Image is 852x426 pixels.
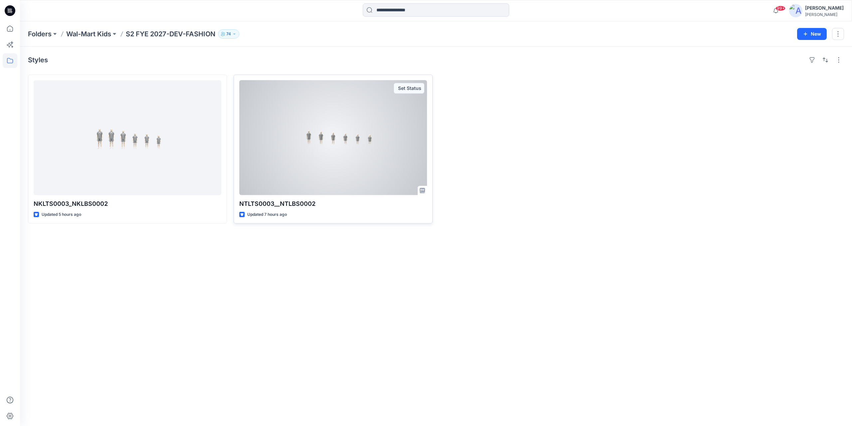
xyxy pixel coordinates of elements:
[247,211,287,218] p: Updated 7 hours ago
[66,29,111,39] a: Wal-Mart Kids
[34,199,221,209] p: NKLTS0003_NKLBS0002
[805,12,844,17] div: [PERSON_NAME]
[805,4,844,12] div: [PERSON_NAME]
[775,6,785,11] span: 99+
[28,56,48,64] h4: Styles
[239,199,427,209] p: NTLTS0003__NTLBS0002
[126,29,215,39] p: S2 FYE 2027-DEV-FASHION
[789,4,802,17] img: avatar
[218,29,239,39] button: 74
[42,211,81,218] p: Updated 5 hours ago
[34,80,221,195] a: NKLTS0003_NKLBS0002
[28,29,52,39] a: Folders
[239,80,427,195] a: NTLTS0003__NTLBS0002
[226,30,231,38] p: 74
[797,28,827,40] button: New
